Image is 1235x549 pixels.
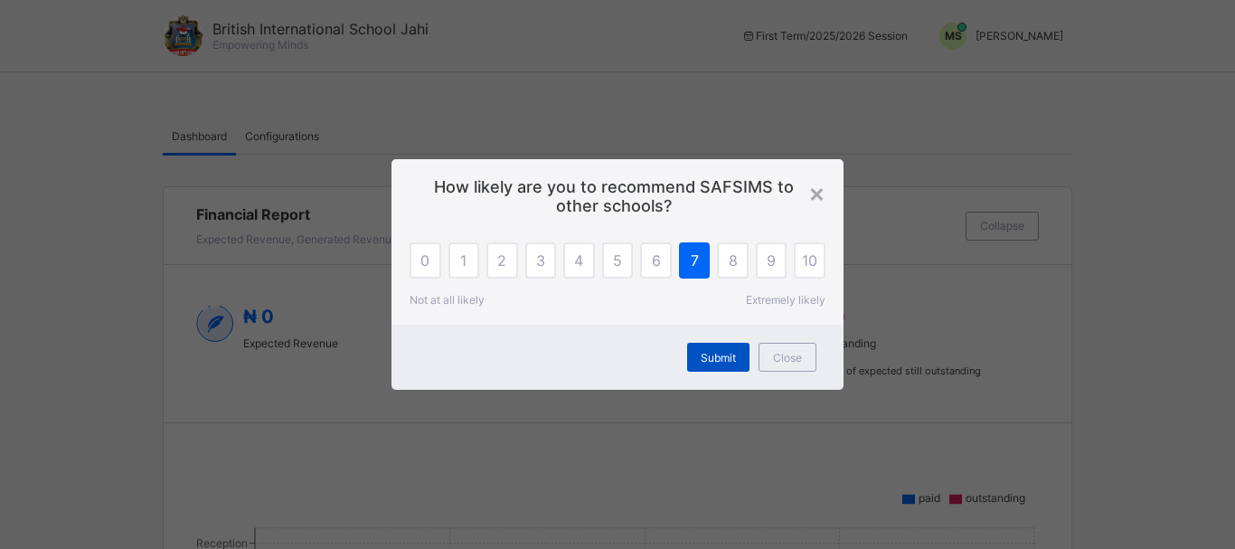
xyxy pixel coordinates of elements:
[773,351,802,364] span: Close
[460,251,467,270] span: 1
[536,251,545,270] span: 3
[746,293,825,307] span: Extremely likely
[691,251,699,270] span: 7
[497,251,506,270] span: 2
[410,242,441,279] div: 0
[613,251,622,270] span: 5
[767,251,776,270] span: 9
[652,251,661,270] span: 6
[802,251,817,270] span: 10
[808,177,825,208] div: ×
[574,251,583,270] span: 4
[729,251,738,270] span: 8
[701,351,736,364] span: Submit
[410,293,485,307] span: Not at all likely
[419,177,816,215] span: How likely are you to recommend SAFSIMS to other schools?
